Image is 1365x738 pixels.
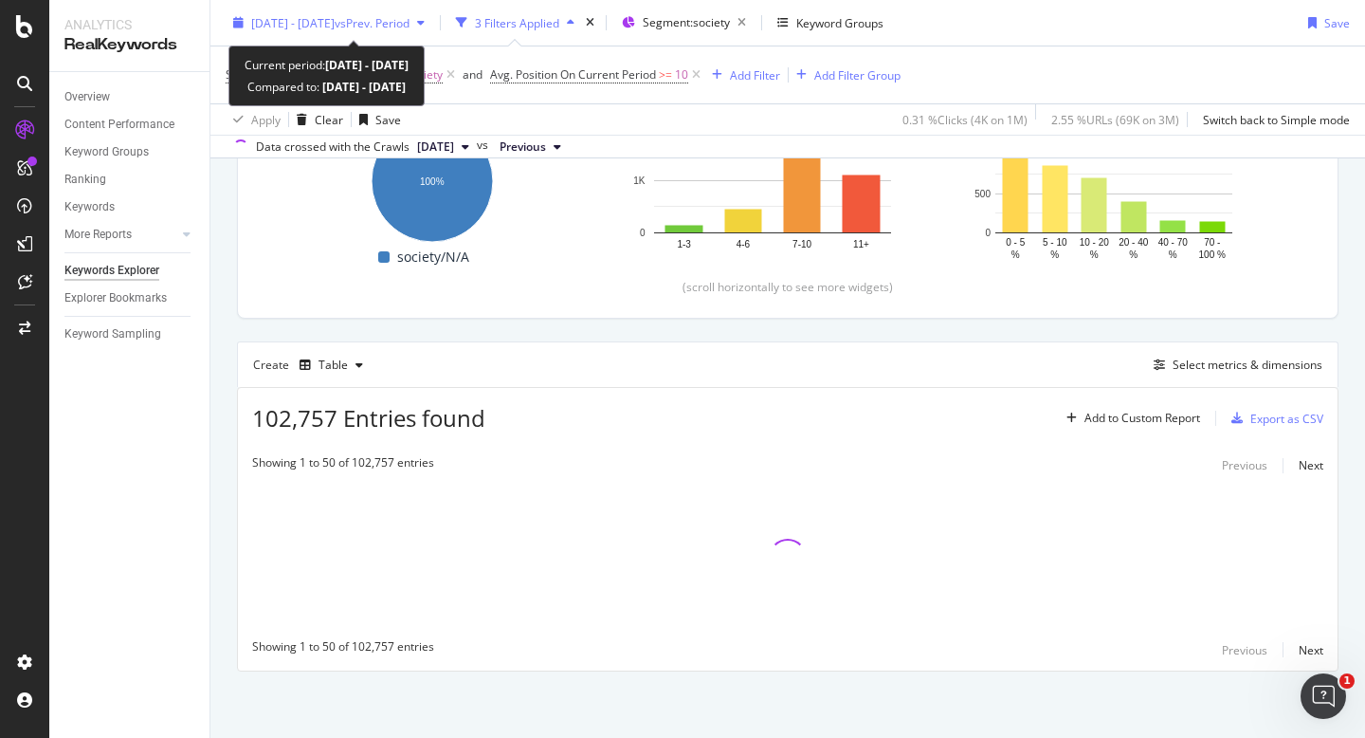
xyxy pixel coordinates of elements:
[1195,104,1350,135] button: Switch back to Simple mode
[1299,642,1323,658] div: Next
[397,246,469,268] span: society/N/A
[463,65,482,83] button: and
[64,324,161,344] div: Keyword Sampling
[252,454,434,477] div: Showing 1 to 50 of 102,757 entries
[792,239,811,249] text: 7-10
[704,64,780,86] button: Add Filter
[1051,111,1179,127] div: 2.55 % URLs ( 69K on 3M )
[1204,237,1220,248] text: 70 -
[1222,454,1267,477] button: Previous
[251,14,335,30] span: [DATE] - [DATE]
[814,66,901,83] div: Add Filter Group
[292,350,371,380] button: Table
[64,225,132,245] div: More Reports
[319,79,406,95] b: [DATE] - [DATE]
[289,104,343,135] button: Clear
[614,8,754,38] button: Segment:society
[1222,638,1267,661] button: Previous
[335,14,409,30] span: vs Prev. Period
[1224,403,1323,434] button: Export as CSV
[251,111,281,127] div: Apply
[677,239,691,249] text: 1-3
[1080,237,1110,248] text: 10 - 20
[625,65,920,264] svg: A chart.
[1050,249,1059,260] text: %
[796,14,883,30] div: Keyword Groups
[1011,249,1020,260] text: %
[64,324,196,344] a: Keyword Sampling
[1299,457,1323,473] div: Next
[1299,454,1323,477] button: Next
[1199,249,1226,260] text: 100 %
[252,402,485,434] span: 102,757 Entries found
[659,66,672,83] span: >=
[500,138,546,156] span: Previous
[1324,14,1350,30] div: Save
[1169,249,1177,260] text: %
[252,638,434,661] div: Showing 1 to 50 of 102,757 entries
[64,288,196,308] a: Explorer Bookmarks
[1299,638,1323,661] button: Next
[463,66,482,83] div: and
[1119,237,1149,248] text: 20 - 40
[64,142,149,162] div: Keyword Groups
[253,350,371,380] div: Create
[352,104,401,135] button: Save
[643,14,730,30] span: Segment: society
[1146,354,1322,377] button: Select metrics & dimensions
[1339,673,1355,689] span: 1
[64,197,196,217] a: Keywords
[1222,457,1267,473] div: Previous
[966,65,1262,264] svg: A chart.
[1301,673,1346,719] iframe: Intercom live chat
[477,137,492,154] span: vs
[633,175,646,186] text: 1K
[325,57,409,73] b: [DATE] - [DATE]
[64,225,177,245] a: More Reports
[475,14,559,30] div: 3 Filters Applied
[737,239,751,249] text: 4-6
[448,8,582,38] button: 3 Filters Applied
[1173,357,1322,373] div: Select metrics & dimensions
[64,261,159,281] div: Keywords Explorer
[409,136,477,158] button: [DATE]
[1059,403,1200,434] button: Add to Custom Report
[1043,237,1067,248] text: 5 - 10
[1006,237,1025,248] text: 0 - 5
[226,104,281,135] button: Apply
[64,197,115,217] div: Keywords
[64,142,196,162] a: Keyword Groups
[375,111,401,127] div: Save
[283,111,579,246] svg: A chart.
[64,87,110,107] div: Overview
[64,170,196,190] a: Ranking
[902,111,1028,127] div: 0.31 % Clicks ( 4K on 1M )
[64,15,194,34] div: Analytics
[245,54,409,76] div: Current period:
[974,189,991,199] text: 500
[226,8,432,38] button: [DATE] - [DATE]vsPrev. Period
[64,115,174,135] div: Content Performance
[1084,413,1200,424] div: Add to Custom Report
[1129,249,1137,260] text: %
[261,279,1315,295] div: (scroll horizontally to see more widgets)
[417,138,454,156] span: 2025 Sep. 1st
[1222,642,1267,658] div: Previous
[1090,249,1099,260] text: %
[64,288,167,308] div: Explorer Bookmarks
[1250,411,1323,427] div: Export as CSV
[420,176,445,187] text: 100%
[64,261,196,281] a: Keywords Explorer
[247,76,406,98] div: Compared to:
[675,62,688,88] span: 10
[640,228,646,238] text: 0
[1158,237,1189,248] text: 40 - 70
[315,111,343,127] div: Clear
[226,66,291,83] span: Search Type
[490,66,656,83] span: Avg. Position On Current Period
[789,64,901,86] button: Add Filter Group
[64,87,196,107] a: Overview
